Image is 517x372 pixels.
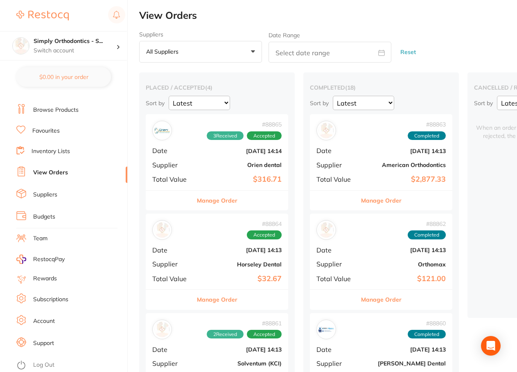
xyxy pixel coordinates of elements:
a: Log Out [33,361,54,369]
img: Erskine Dental [318,322,334,337]
span: # 88861 [207,320,282,327]
img: Orien dental [154,123,170,138]
span: Supplier [316,360,357,367]
h4: Simply Orthodontics - Sunbury [34,37,116,45]
img: American Orthodontics [318,123,334,138]
p: Sort by [310,99,329,107]
span: Supplier [152,360,193,367]
span: # 88863 [408,121,446,128]
h2: View Orders [139,10,517,21]
button: All suppliers [139,41,262,63]
button: Manage Order [361,290,402,309]
span: Supplier [316,260,357,268]
b: [PERSON_NAME] Dental [364,360,446,367]
b: American Orthodontics [364,162,446,168]
span: Date [316,246,357,254]
a: Suppliers [33,191,57,199]
span: Supplier [152,260,193,268]
b: Solventum (KCI) [200,360,282,367]
span: Total Value [316,176,357,183]
span: Date [152,346,193,353]
p: All suppliers [146,48,182,55]
b: $2,877.33 [364,175,446,184]
span: # 88865 [207,121,282,128]
a: Team [33,234,47,243]
b: [DATE] 14:13 [200,346,282,353]
span: Accepted [247,230,282,239]
p: Switch account [34,47,116,55]
span: # 88860 [408,320,446,327]
h2: completed ( 18 ) [310,84,452,91]
b: [DATE] 14:13 [364,346,446,353]
a: Inventory Lists [32,147,70,156]
input: Select date range [269,42,391,63]
span: Total Value [152,275,193,282]
b: [DATE] 14:13 [364,247,446,253]
span: Date [316,147,357,154]
span: Date [316,346,357,353]
button: Manage Order [197,290,237,309]
span: Date [152,246,193,254]
b: $32.67 [200,275,282,283]
p: Sort by [146,99,165,107]
div: Horseley Dental#88864AcceptedDate[DATE] 14:13SupplierHorseley DentalTotal Value$32.67Manage Order [146,214,288,310]
img: RestocqPay [16,255,26,264]
span: # 88862 [408,221,446,227]
button: Manage Order [361,191,402,210]
span: Supplier [316,161,357,169]
img: Simply Orthodontics - Sunbury [13,38,29,54]
img: Solventum (KCI) [154,322,170,337]
span: Completed [408,330,446,339]
b: $316.71 [200,175,282,184]
img: Horseley Dental [154,222,170,238]
span: # 88864 [247,221,282,227]
button: Log Out [16,359,125,372]
img: Orthomax [318,222,334,238]
b: Orien dental [200,162,282,168]
b: [DATE] 14:13 [200,247,282,253]
h2: placed / accepted ( 4 ) [146,84,288,91]
span: Accepted [247,330,282,339]
a: RestocqPay [16,255,65,264]
a: Budgets [33,213,55,221]
a: Restocq Logo [16,6,69,25]
b: [DATE] 14:13 [364,148,446,154]
b: [DATE] 14:14 [200,148,282,154]
b: Orthomax [364,261,446,268]
div: Orien dental#888653ReceivedAcceptedDate[DATE] 14:14SupplierOrien dentalTotal Value$316.71Manage O... [146,114,288,210]
p: Sort by [474,99,493,107]
img: Restocq Logo [16,11,69,20]
span: Supplier [152,161,193,169]
span: Date [152,147,193,154]
label: Suppliers [139,31,262,38]
span: Received [207,330,244,339]
a: View Orders [33,169,68,177]
a: Subscriptions [33,295,68,304]
a: Rewards [33,275,57,283]
span: Total Value [152,176,193,183]
b: $121.00 [364,275,446,283]
a: Support [33,339,54,347]
a: Favourites [32,127,60,135]
div: Open Intercom Messenger [481,336,501,356]
span: Total Value [316,275,357,282]
button: $0.00 in your order [16,67,111,87]
span: Completed [408,230,446,239]
a: Browse Products [33,106,79,114]
a: Account [33,317,55,325]
b: Horseley Dental [200,261,282,268]
button: Manage Order [197,191,237,210]
span: RestocqPay [33,255,65,264]
label: Date Range [269,32,300,38]
span: Accepted [247,131,282,140]
span: Received [207,131,244,140]
span: Completed [408,131,446,140]
button: Reset [398,41,418,63]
